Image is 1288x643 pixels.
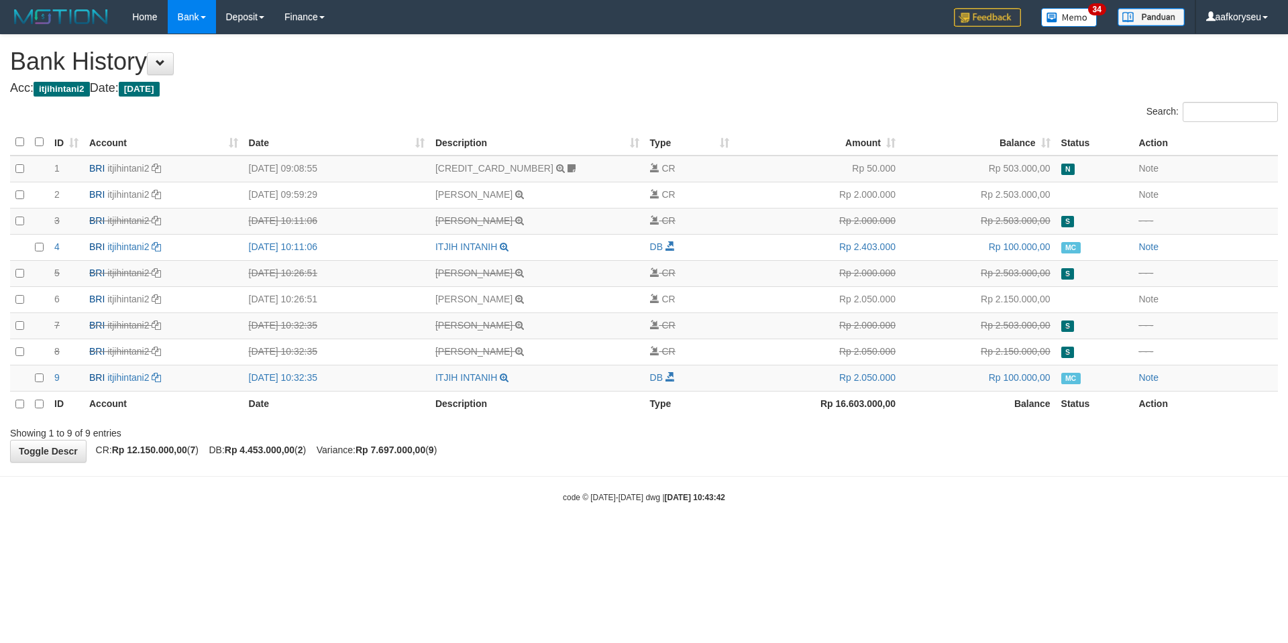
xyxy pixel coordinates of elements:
[901,260,1056,286] td: Rp 2.503.000,00
[665,493,725,502] strong: [DATE] 10:43:42
[661,163,675,174] span: CR
[244,312,430,339] td: [DATE] 10:32:35
[435,241,497,252] a: ITJIH INTANIH
[152,294,161,304] a: Copy itjihintani2 to clipboard
[1061,268,1075,280] span: Duplicate/Skipped
[661,320,675,331] span: CR
[89,320,105,331] span: BRI
[10,48,1278,75] h1: Bank History
[34,82,90,97] span: itjihintani2
[89,445,437,455] span: CR: ( ) DB: ( ) Variance: ( )
[1138,294,1159,304] a: Note
[49,391,84,417] th: ID
[1061,216,1075,227] span: Duplicate/Skipped
[244,365,430,391] td: [DATE] 10:32:35
[107,320,149,331] a: itjihintani2
[650,372,663,383] span: DB
[152,215,161,226] a: Copy itjihintani2 to clipboard
[1061,242,1081,253] span: Manually Checked by: aafzefaya
[901,234,1056,260] td: Rp 100.000,00
[49,129,84,156] th: ID: activate to sort column ascending
[1133,208,1278,234] td: - - -
[1146,102,1278,122] label: Search:
[820,398,896,409] strong: Rp 16.603.000,00
[735,208,901,234] td: Rp 2.000.000
[1056,391,1134,417] th: Status
[54,320,60,331] span: 7
[89,268,105,278] span: BRI
[298,445,303,455] strong: 2
[152,189,161,200] a: Copy itjihintani2 to clipboard
[112,445,187,455] strong: Rp 12.150.000,00
[661,268,675,278] span: CR
[89,346,105,357] span: BRI
[1133,129,1278,156] th: Action
[244,339,430,365] td: [DATE] 10:32:35
[89,189,105,200] span: BRI
[152,268,161,278] a: Copy itjihintani2 to clipboard
[152,320,161,331] a: Copy itjihintani2 to clipboard
[54,163,60,174] span: 1
[1133,391,1278,417] th: Action
[10,82,1278,95] h4: Acc: Date:
[901,208,1056,234] td: Rp 2.503.000,00
[435,215,513,226] a: [PERSON_NAME]
[244,208,430,234] td: [DATE] 10:11:06
[1061,320,1075,332] span: Duplicate/Skipped
[645,391,735,417] th: Type
[356,445,425,455] strong: Rp 7.697.000,00
[735,339,901,365] td: Rp 2.050.000
[152,163,161,174] a: Copy itjihintani2 to clipboard
[435,346,513,357] a: [PERSON_NAME]
[244,156,430,182] td: [DATE] 09:08:55
[152,346,161,357] a: Copy itjihintani2 to clipboard
[119,82,160,97] span: [DATE]
[1138,372,1159,383] a: Note
[1138,163,1159,174] a: Note
[901,286,1056,312] td: Rp 2.150.000,00
[1061,347,1075,358] span: Duplicate/Skipped
[650,241,663,252] span: DB
[430,129,645,156] th: Description: activate to sort column ascending
[435,320,513,331] a: [PERSON_NAME]
[107,294,149,304] a: itjihintani2
[244,260,430,286] td: [DATE] 10:26:51
[1138,241,1159,252] a: Note
[107,189,149,200] a: itjihintani2
[901,129,1056,156] th: Balance: activate to sort column ascending
[1118,8,1185,26] img: panduan.png
[563,493,725,502] small: code © [DATE]-[DATE] dwg |
[1056,129,1134,156] th: Status
[1183,102,1278,122] input: Search:
[84,129,244,156] th: Account: activate to sort column ascending
[89,163,105,174] span: BRI
[901,391,1056,417] th: Balance
[735,182,901,208] td: Rp 2.000.000
[89,241,105,252] span: BRI
[735,312,901,339] td: Rp 2.000.000
[152,372,161,383] a: Copy itjihintani2 to clipboard
[735,365,901,391] td: Rp 2.050.000
[901,312,1056,339] td: Rp 2.503.000,00
[1061,373,1081,384] span: Manually Checked by: aafzefaya
[244,391,430,417] th: Date
[244,182,430,208] td: [DATE] 09:59:29
[1133,312,1278,339] td: - - -
[190,445,195,455] strong: 7
[1061,164,1075,175] span: Has Note
[89,372,105,383] span: BRI
[244,286,430,312] td: [DATE] 10:26:51
[735,129,901,156] th: Amount: activate to sort column ascending
[54,241,60,252] span: 4
[1133,339,1278,365] td: - - -
[1041,8,1097,27] img: Button%20Memo.svg
[1088,3,1106,15] span: 34
[435,189,513,200] a: [PERSON_NAME]
[901,156,1056,182] td: Rp 503.000,00
[107,268,149,278] a: itjihintani2
[645,129,735,156] th: Type: activate to sort column ascending
[901,365,1056,391] td: Rp 100.000,00
[107,241,149,252] a: itjihintani2
[735,234,901,260] td: Rp 2.403.000
[10,440,87,463] a: Toggle Descr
